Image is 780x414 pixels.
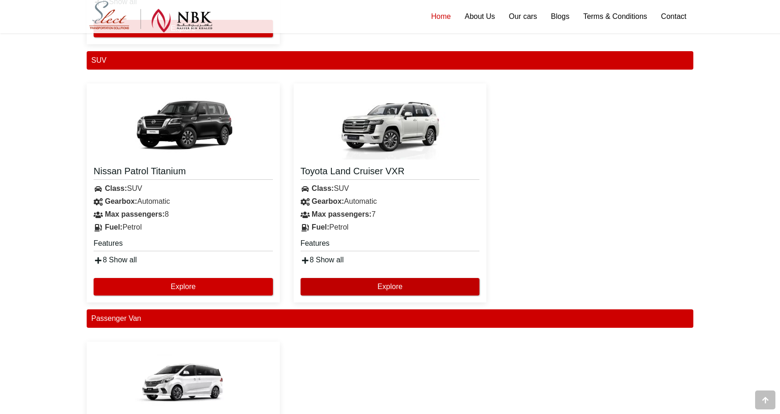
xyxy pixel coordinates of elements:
h5: Features [94,238,273,251]
strong: Max passengers: [105,210,165,218]
h5: Features [301,238,480,251]
img: Toyota Land Cruiser VXR [335,90,445,160]
div: Passenger Van [87,309,693,328]
a: Nissan Patrol Titanium [94,165,273,180]
strong: Class: [312,184,334,192]
div: Petrol [87,221,280,234]
img: Select Rent a Car [89,1,213,33]
div: Go to top [755,390,775,409]
img: Nissan Patrol Titanium [128,90,238,160]
a: 8 Show all [301,256,344,264]
strong: Gearbox: [105,197,137,205]
div: SUV [294,182,487,195]
strong: Fuel: [105,223,122,231]
div: SUV [87,182,280,195]
button: Explore [94,278,273,296]
div: SUV [87,51,693,70]
div: Petrol [294,221,487,234]
div: 7 [294,208,487,221]
div: Automatic [294,195,487,208]
div: 8 [87,208,280,221]
a: 8 Show all [94,256,137,264]
div: Automatic [87,195,280,208]
strong: Class: [105,184,127,192]
strong: Gearbox: [312,197,344,205]
strong: Fuel: [312,223,329,231]
a: Toyota Land Cruiser VXR [301,165,480,180]
button: Explore [301,278,480,296]
strong: Max passengers: [312,210,372,218]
